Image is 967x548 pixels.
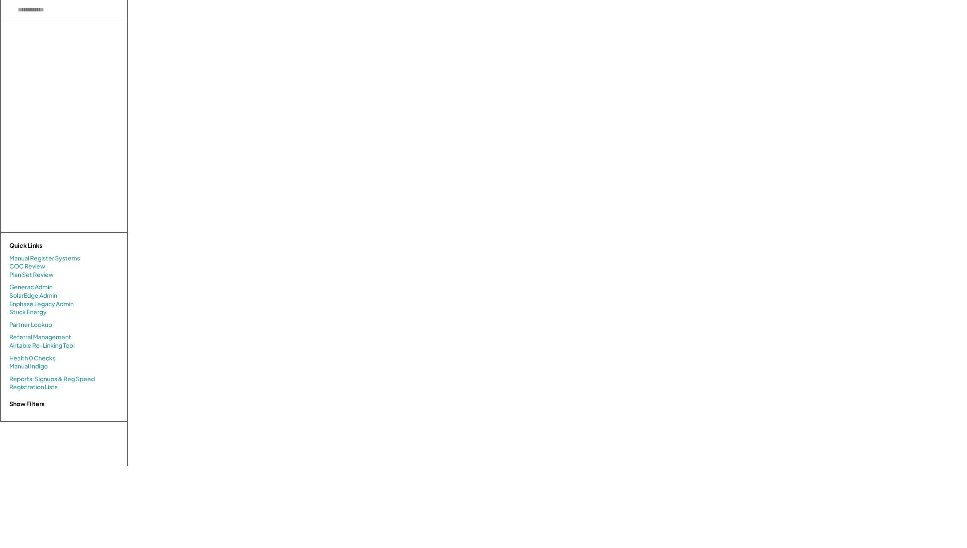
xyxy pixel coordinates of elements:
[9,333,71,341] a: Referral Management
[9,291,57,300] a: SolarEdge Admin
[9,321,52,329] a: Partner Lookup
[9,308,47,316] a: Stuck Energy
[9,262,45,271] a: COC Review
[9,254,80,263] a: Manual Register Systems
[9,375,95,383] a: Reports: Signups & Reg Speed
[9,283,52,291] a: Generac Admin
[9,341,75,350] a: Airtable Re-Linking Tool
[9,241,94,250] div: Quick Links
[9,271,54,279] a: Plan Set Review
[9,354,55,363] a: Health 0 Checks
[9,300,74,308] a: Enphase Legacy Admin
[9,362,48,371] a: Manual Indigo
[9,400,44,407] strong: Show Filters
[9,383,58,391] a: Registration Lists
